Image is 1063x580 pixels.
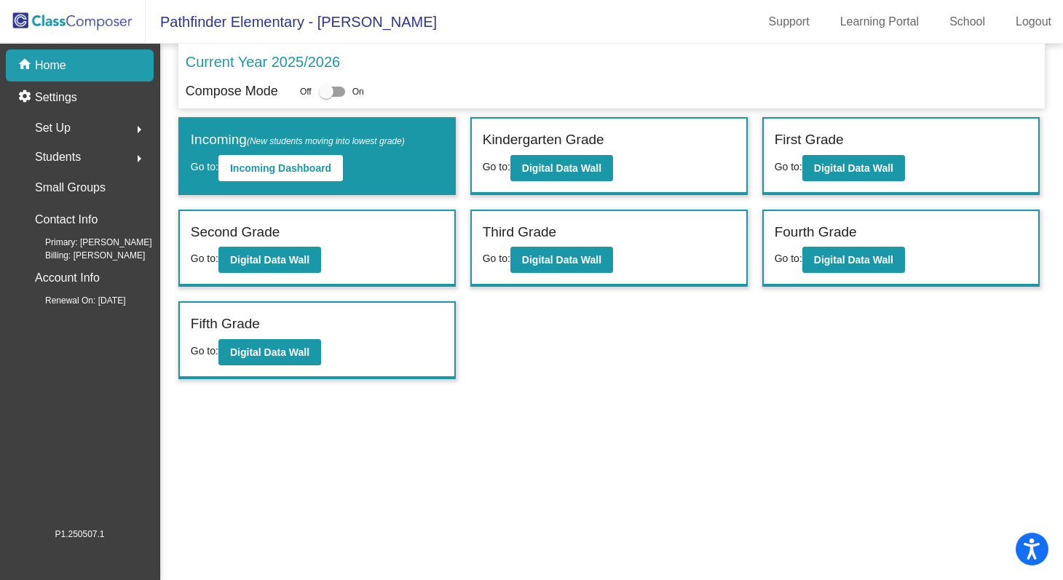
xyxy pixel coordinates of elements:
span: Students [35,147,81,167]
a: School [938,10,997,33]
mat-icon: arrow_right [130,150,148,167]
span: Billing: [PERSON_NAME] [22,249,145,262]
p: Settings [35,89,77,106]
label: Fourth Grade [775,222,857,243]
button: Digital Data Wall [510,155,613,181]
span: (New students moving into lowest grade) [247,136,405,146]
p: Contact Info [35,210,98,230]
span: On [352,85,364,98]
span: Go to: [483,161,510,172]
button: Incoming Dashboard [218,155,343,181]
span: Pathfinder Elementary - [PERSON_NAME] [146,10,437,33]
span: Go to: [775,253,802,264]
button: Digital Data Wall [510,247,613,273]
button: Digital Data Wall [802,247,905,273]
label: Kindergarten Grade [483,130,604,151]
p: Compose Mode [186,82,278,101]
button: Digital Data Wall [218,247,321,273]
span: Go to: [191,161,218,172]
p: Small Groups [35,178,106,198]
label: Second Grade [191,222,280,243]
mat-icon: settings [17,89,35,106]
b: Digital Data Wall [522,254,601,266]
span: Set Up [35,118,71,138]
b: Digital Data Wall [230,346,309,358]
label: First Grade [775,130,844,151]
p: Account Info [35,268,100,288]
button: Digital Data Wall [218,339,321,365]
b: Digital Data Wall [230,254,309,266]
b: Digital Data Wall [814,162,893,174]
b: Digital Data Wall [522,162,601,174]
span: Off [300,85,312,98]
a: Logout [1004,10,1063,33]
button: Digital Data Wall [802,155,905,181]
span: Renewal On: [DATE] [22,294,125,307]
a: Support [757,10,821,33]
span: Go to: [191,345,218,357]
span: Go to: [191,253,218,264]
a: Learning Portal [829,10,931,33]
b: Incoming Dashboard [230,162,331,174]
p: Current Year 2025/2026 [186,51,340,73]
mat-icon: arrow_right [130,121,148,138]
mat-icon: home [17,57,35,74]
label: Fifth Grade [191,314,260,335]
span: Go to: [775,161,802,172]
span: Go to: [483,253,510,264]
label: Incoming [191,130,405,151]
b: Digital Data Wall [814,254,893,266]
p: Home [35,57,66,74]
span: Primary: [PERSON_NAME] [22,236,152,249]
label: Third Grade [483,222,556,243]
